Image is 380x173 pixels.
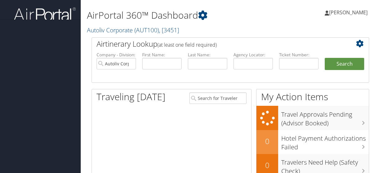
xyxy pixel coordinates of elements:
h3: Hotel Payment Authorizations Failed [281,131,369,152]
label: Ticket Number: [279,52,319,58]
label: Agency Locator: [233,52,273,58]
span: , [ 3451 ] [159,26,179,34]
span: [PERSON_NAME] [329,9,368,16]
h2: Airtinerary Lookup [97,39,341,49]
button: Search [325,58,364,70]
h1: Traveling [DATE] [97,90,165,103]
h1: My Action Items [256,90,369,103]
h1: AirPortal 360™ Dashboard [87,9,278,22]
label: Company - Division: [97,52,136,58]
h2: 0 [256,136,278,147]
span: ( AUT100 ) [134,26,159,34]
label: First Name: [142,52,182,58]
a: [PERSON_NAME] [325,3,374,22]
img: airportal-logo.png [14,7,76,21]
h3: Travel Approvals Pending (Advisor Booked) [281,107,369,128]
a: Autoliv Corporate [87,26,179,34]
input: Search for Traveler [189,92,247,104]
a: Travel Approvals Pending (Advisor Booked) [256,106,369,130]
h2: 0 [256,160,278,171]
label: Last Name: [188,52,227,58]
a: 0Hotel Payment Authorizations Failed [256,130,369,154]
span: (at least one field required) [157,41,217,48]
